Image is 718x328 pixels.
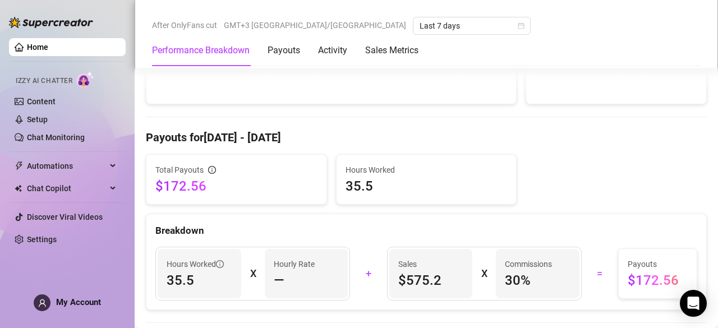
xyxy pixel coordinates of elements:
span: Automations [27,157,107,175]
span: 35.5 [346,177,508,195]
a: Home [27,43,48,52]
div: X [250,265,256,283]
span: My Account [56,297,101,307]
span: calendar [518,22,524,29]
span: Payouts [628,258,688,270]
div: + [357,265,380,283]
span: Last 7 days [420,17,524,34]
div: Performance Breakdown [152,44,250,57]
img: Chat Copilot [15,184,22,192]
span: Hours Worked [346,164,508,176]
article: Commissions [505,258,552,270]
div: Open Intercom Messenger [680,290,707,317]
a: Content [27,97,56,106]
h4: Payouts for [DATE] - [DATE] [146,130,707,145]
a: Setup [27,115,48,124]
div: = [588,265,611,283]
span: 30 % [505,271,570,289]
span: thunderbolt [15,161,24,170]
span: Chat Copilot [27,179,107,197]
span: $172.56 [628,271,688,289]
article: Hourly Rate [274,258,315,270]
span: info-circle [208,166,216,174]
div: Activity [318,44,347,57]
span: Sales [398,258,464,270]
span: Izzy AI Chatter [16,76,72,86]
span: user [38,299,47,307]
span: — [274,271,284,289]
div: X [481,265,487,283]
div: Breakdown [155,223,697,238]
span: info-circle [216,260,224,268]
span: GMT+3 [GEOGRAPHIC_DATA]/[GEOGRAPHIC_DATA] [224,17,406,34]
span: 35.5 [167,271,232,289]
div: Payouts [268,44,300,57]
span: $172.56 [155,177,317,195]
span: $575.2 [398,271,464,289]
img: logo-BBDzfeDw.svg [9,17,93,28]
a: Discover Viral Videos [27,212,103,221]
a: Settings [27,235,57,244]
a: Chat Monitoring [27,133,85,142]
span: Hours Worked [167,258,224,270]
div: Sales Metrics [365,44,418,57]
span: Total Payouts [155,164,204,176]
span: After OnlyFans cut [152,17,217,34]
img: AI Chatter [77,71,94,87]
